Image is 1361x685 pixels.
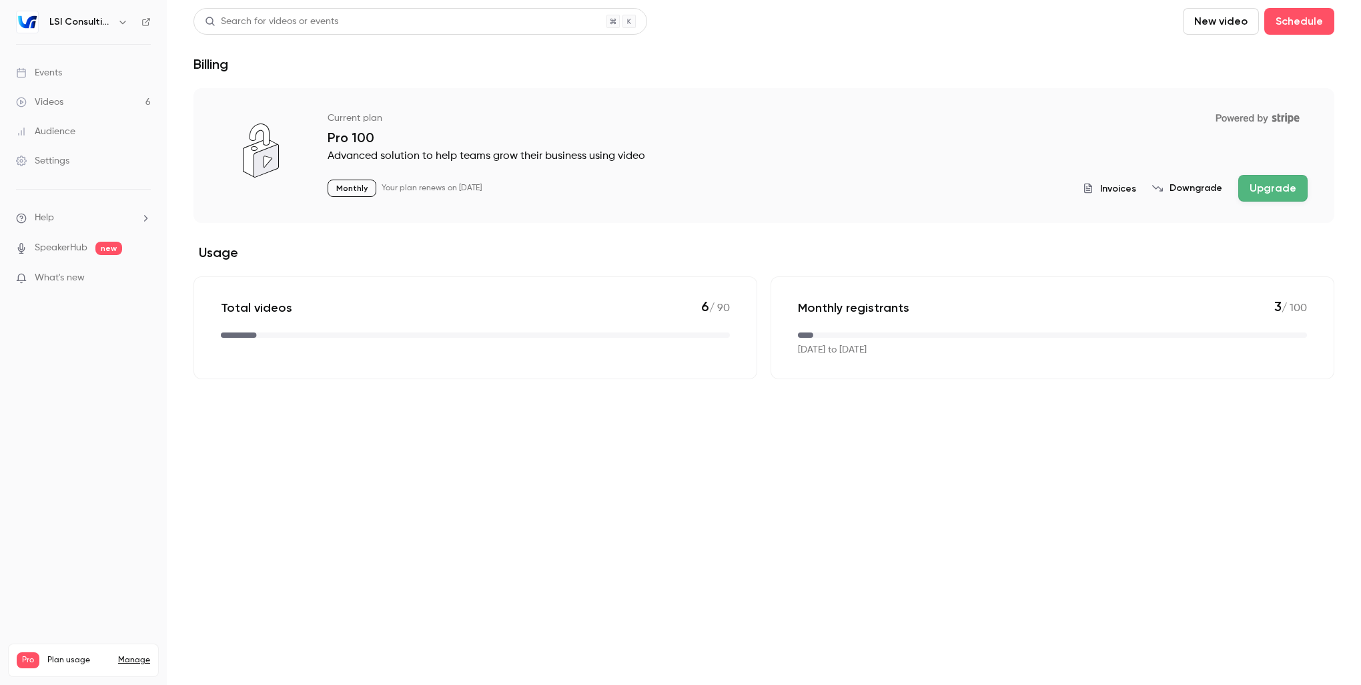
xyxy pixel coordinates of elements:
[701,298,730,316] p: / 90
[1238,175,1308,202] button: Upgrade
[1274,298,1307,316] p: / 100
[382,183,482,194] p: Your plan renews on [DATE]
[328,130,1308,146] p: Pro 100
[16,95,63,109] div: Videos
[49,15,112,29] h6: LSI Consulting
[328,180,376,197] p: Monthly
[16,66,62,79] div: Events
[16,211,151,225] li: help-dropdown-opener
[193,56,228,72] h1: Billing
[1100,182,1136,196] span: Invoices
[1083,182,1136,196] button: Invoices
[1264,8,1334,35] button: Schedule
[16,154,69,168] div: Settings
[16,125,75,138] div: Audience
[1183,8,1259,35] button: New video
[798,343,867,357] p: [DATE] to [DATE]
[798,300,909,316] p: Monthly registrants
[205,15,338,29] div: Search for videos or events
[221,300,292,316] p: Total videos
[193,88,1334,379] section: billing
[1152,182,1222,195] button: Downgrade
[193,244,1334,260] h2: Usage
[701,298,709,314] span: 6
[35,211,54,225] span: Help
[35,241,87,255] a: SpeakerHub
[328,148,1308,164] p: Advanced solution to help teams grow their business using video
[135,272,151,284] iframe: Noticeable Trigger
[47,655,110,666] span: Plan usage
[1274,298,1282,314] span: 3
[17,652,39,668] span: Pro
[95,242,122,255] span: new
[328,111,382,125] p: Current plan
[118,655,150,666] a: Manage
[35,271,85,285] span: What's new
[17,11,38,33] img: LSI Consulting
